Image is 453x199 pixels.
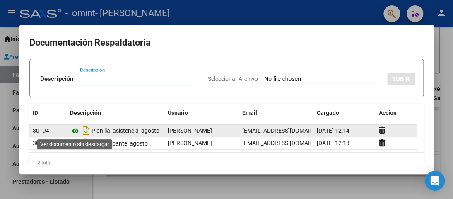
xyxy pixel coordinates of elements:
[70,136,161,150] div: Comprobante_agosto
[33,109,38,116] span: ID
[239,104,313,122] datatable-header-cell: Email
[29,153,424,173] div: 2 total
[40,74,73,84] p: Descripción
[392,75,410,83] span: SUBIR
[81,136,92,150] i: Descargar documento
[242,140,334,146] span: [EMAIL_ADDRESS][DOMAIN_NAME]
[33,140,49,146] span: 30193
[208,75,258,82] span: Seleccionar Archivo
[425,171,445,191] div: Open Intercom Messenger
[242,109,257,116] span: Email
[168,140,212,146] span: [PERSON_NAME]
[70,124,161,137] div: Planilla_asistencia_agosto
[81,124,92,137] i: Descargar documento
[67,104,164,122] datatable-header-cell: Descripción
[376,104,417,122] datatable-header-cell: Accion
[317,127,349,134] span: [DATE] 12:14
[317,109,339,116] span: Cargado
[70,109,101,116] span: Descripción
[29,104,67,122] datatable-header-cell: ID
[29,35,424,51] h2: Documentación Respaldatoria
[387,73,415,85] button: SUBIR
[164,104,239,122] datatable-header-cell: Usuario
[168,109,188,116] span: Usuario
[379,109,397,116] span: Accion
[33,127,49,134] span: 30194
[313,104,376,122] datatable-header-cell: Cargado
[317,140,349,146] span: [DATE] 12:13
[168,127,212,134] span: [PERSON_NAME]
[242,127,334,134] span: [EMAIL_ADDRESS][DOMAIN_NAME]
